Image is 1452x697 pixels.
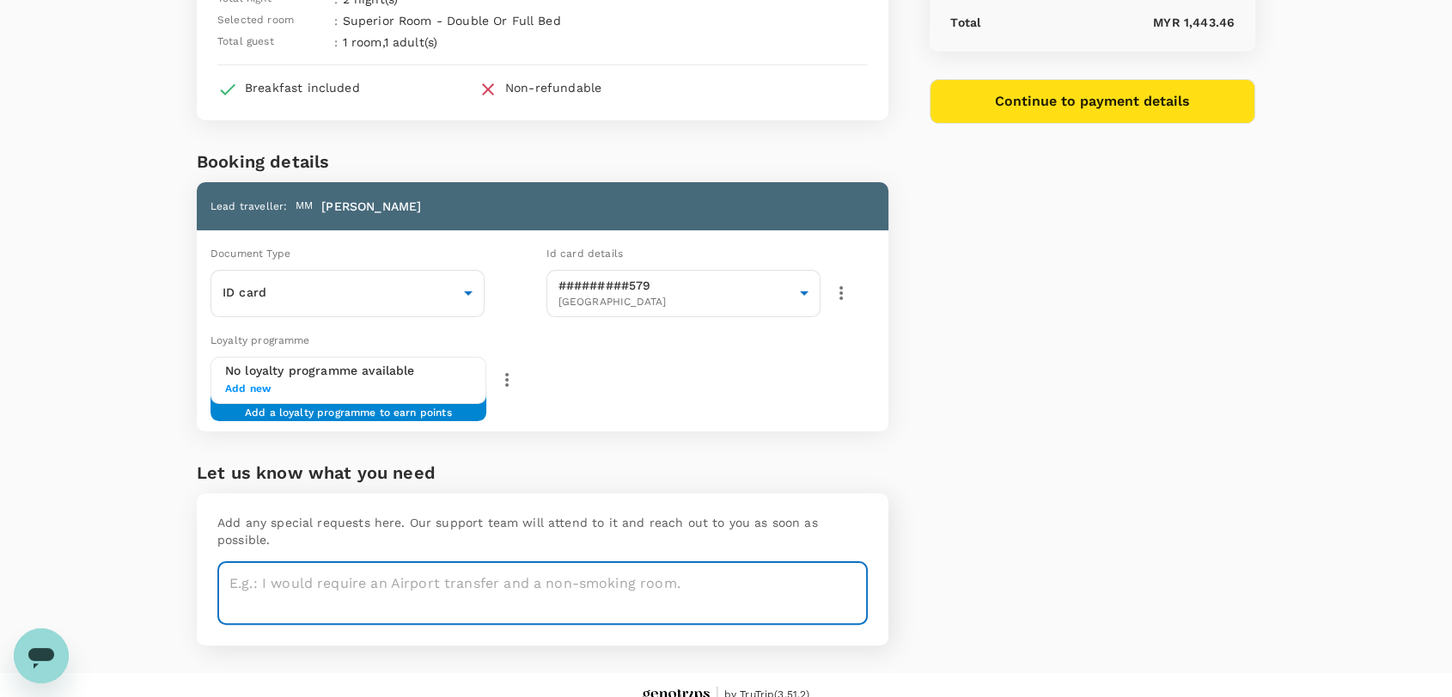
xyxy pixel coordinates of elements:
[225,381,472,398] span: Add new
[546,248,623,260] span: Id card details
[980,14,1235,31] p: MYR 1,443.46
[210,334,310,346] span: Loyalty programme
[245,79,360,96] div: Breakfast included
[210,200,287,212] span: Lead traveller :
[217,514,868,548] p: Add any special requests here. Our support team will attend to it and reach out to you as soon as...
[930,79,1255,124] button: Continue to payment details
[343,34,669,51] p: 1 room , 1 adult(s)
[546,265,821,322] div: #########579[GEOGRAPHIC_DATA]
[245,405,452,407] span: Add a loyalty programme to earn points
[210,272,485,315] div: ID card
[558,294,793,311] span: [GEOGRAPHIC_DATA]
[558,277,790,294] p: #########579
[334,34,338,51] span: :
[217,34,274,51] span: Total guest
[197,148,888,175] h6: Booking details
[14,628,69,683] iframe: Button to launch messaging window
[505,79,601,96] div: Non-refundable
[210,248,290,260] span: Document Type
[217,12,294,29] span: Selected room
[950,14,980,31] p: Total
[223,284,457,301] p: ID card
[343,12,669,29] p: Superior Room - Double Or Full Bed
[321,198,421,215] p: [PERSON_NAME]
[296,198,313,215] span: MM
[225,362,472,381] h6: No loyalty programme available
[334,12,338,29] span: :
[197,459,888,486] h6: Let us know what you need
